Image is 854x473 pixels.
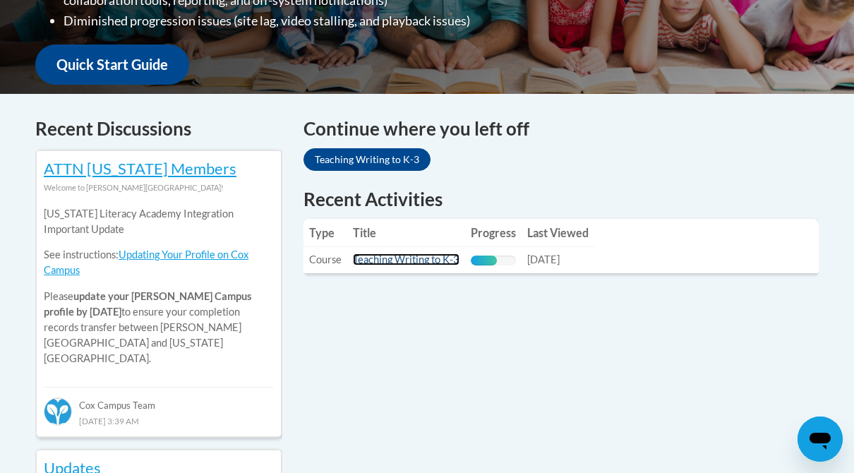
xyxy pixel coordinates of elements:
div: [DATE] 3:39 AM [44,413,274,429]
a: Updating Your Profile on Cox Campus [44,249,248,276]
div: Please to ensure your completion records transfer between [PERSON_NAME][GEOGRAPHIC_DATA] and [US_... [44,196,274,377]
th: Title [347,219,465,247]
div: Welcome to [PERSON_NAME][GEOGRAPHIC_DATA]! [44,180,274,196]
a: ATTN [US_STATE] Members [44,159,236,178]
span: [DATE] [527,253,560,265]
th: Type [303,219,347,247]
a: Teaching Writing to K-3 [303,148,431,171]
span: Course [309,253,342,265]
b: update your [PERSON_NAME] Campus profile by [DATE] [44,290,251,318]
th: Last Viewed [522,219,594,247]
p: See instructions: [44,247,274,278]
h4: Continue where you left off [303,115,819,143]
h1: Recent Activities [303,186,819,212]
div: Progress, % [471,256,497,265]
img: Cox Campus Team [44,397,72,426]
iframe: Button to launch messaging window [798,417,843,462]
div: Cox Campus Team [44,387,274,412]
p: [US_STATE] Literacy Academy Integration Important Update [44,206,274,237]
a: Quick Start Guide [35,44,189,85]
li: Diminished progression issues (site lag, video stalling, and playback issues) [64,11,547,31]
h4: Recent Discussions [35,115,282,143]
th: Progress [465,219,522,247]
a: Teaching Writing to K-3 [353,253,459,265]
